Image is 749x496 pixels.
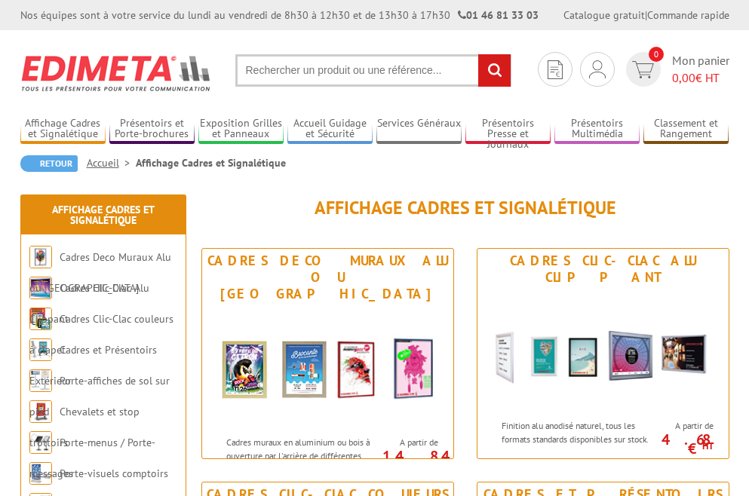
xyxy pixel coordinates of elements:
[287,117,373,142] a: Accueil Guidage et Sécurité
[201,248,454,459] a: Cadres Deco Muraux Alu ou [GEOGRAPHIC_DATA] Cadres Deco Muraux Alu ou Bois Cadres muraux en alumi...
[647,8,729,22] a: Commande rapide
[29,250,171,295] a: Cadres Deco Muraux Alu ou [GEOGRAPHIC_DATA]
[672,69,729,87] span: € HT
[202,306,453,428] img: Cadres Deco Muraux Alu ou Bois
[427,456,438,469] sup: HT
[554,117,640,142] a: Présentoirs Multimédia
[632,61,654,78] img: devis rapide
[477,289,729,412] img: Cadres Clic-Clac Alu Clippant
[478,54,511,87] input: rechercher
[658,435,713,453] p: 4.68 €
[20,117,106,142] a: Affichage Cadres et Signalétique
[481,253,725,286] div: Cadres Clic-Clac Alu Clippant
[29,374,170,418] a: Porte-affiches de sol sur pied
[206,253,450,302] div: Cadres Deco Muraux Alu ou [GEOGRAPHIC_DATA]
[376,117,462,142] a: Services Généraux
[20,155,78,172] a: Retour
[201,198,729,218] h1: Affichage Cadres et Signalétique
[382,452,437,470] p: 14.84 €
[29,343,157,387] a: Cadres et Présentoirs Extérieur
[672,52,729,87] span: Mon panier
[390,436,437,449] span: A partir de
[29,246,52,268] img: Cadres Deco Muraux Alu ou Bois
[136,155,286,170] li: Affichage Cadres et Signalétique
[672,70,695,85] span: 0,00
[20,8,539,23] div: Nos équipes sont à votre service du lundi au vendredi de 8h30 à 12h30 et de 13h30 à 17h30
[465,117,551,142] a: Présentoirs Presse et Journaux
[702,439,714,452] sup: HT
[563,8,645,22] a: Catalogue gratuit
[60,467,168,480] a: Porte-visuels comptoirs
[20,45,213,101] img: Edimeta
[87,156,136,170] a: Accueil
[109,117,195,142] a: Présentoirs et Porte-brochures
[548,60,563,79] img: devis rapide
[643,117,729,142] a: Classement et Rangement
[665,420,713,432] span: A partir de
[649,47,664,62] span: 0
[563,8,729,23] div: |
[458,8,539,22] strong: 01 46 81 33 03
[52,203,155,227] a: Affichage Cadres et Signalétique
[622,52,729,87] a: devis rapide 0 Mon panier 0,00€ HT
[29,312,173,357] a: Cadres Clic-Clac couleurs à clapet
[29,405,140,449] a: Chevalets et stop trottoirs
[235,54,511,87] input: Rechercher un produit ou une référence...
[198,117,284,142] a: Exposition Grilles et Panneaux
[29,281,149,326] a: Cadres Clic-Clac Alu Clippant
[477,248,729,459] a: Cadres Clic-Clac Alu Clippant Cadres Clic-Clac Alu Clippant Finition alu anodisé naturel, tous le...
[502,419,662,445] p: Finition alu anodisé naturel, tous les formats standards disponibles sur stock.
[29,436,155,480] a: Porte-menus / Porte-messages
[589,60,606,78] img: devis rapide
